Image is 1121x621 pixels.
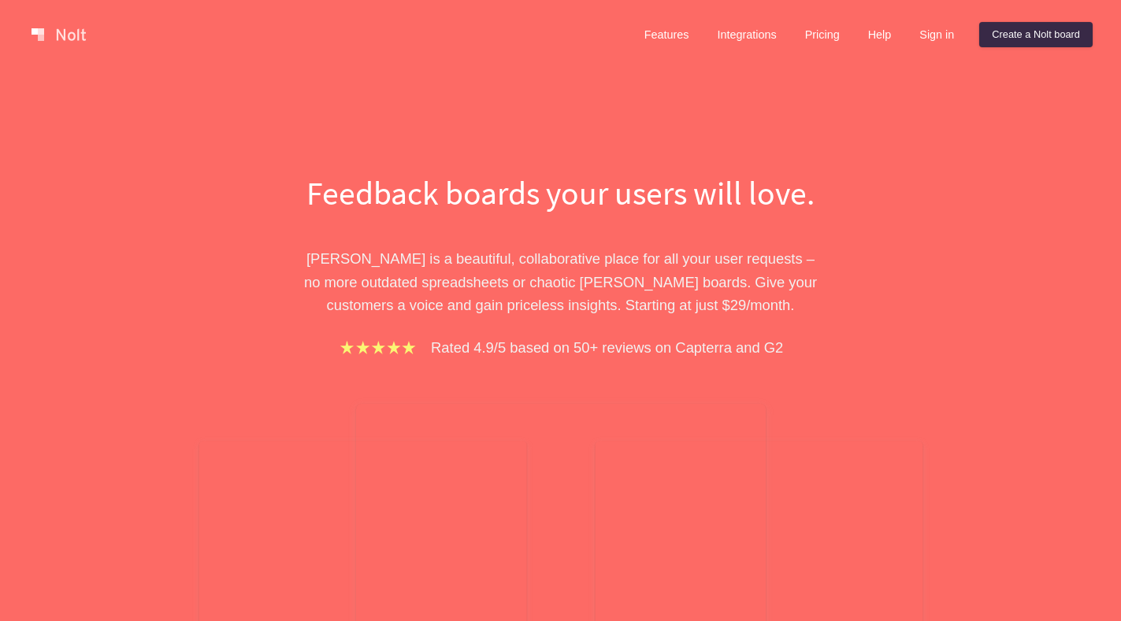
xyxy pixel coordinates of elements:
[632,22,702,47] a: Features
[431,336,783,359] p: Rated 4.9/5 based on 50+ reviews on Capterra and G2
[704,22,789,47] a: Integrations
[856,22,904,47] a: Help
[289,170,833,216] h1: Feedback boards your users will love.
[907,22,967,47] a: Sign in
[289,247,833,316] p: [PERSON_NAME] is a beautiful, collaborative place for all your user requests – no more outdated s...
[792,22,852,47] a: Pricing
[338,338,418,357] img: stars.b067e34983.png
[979,22,1093,47] a: Create a Nolt board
